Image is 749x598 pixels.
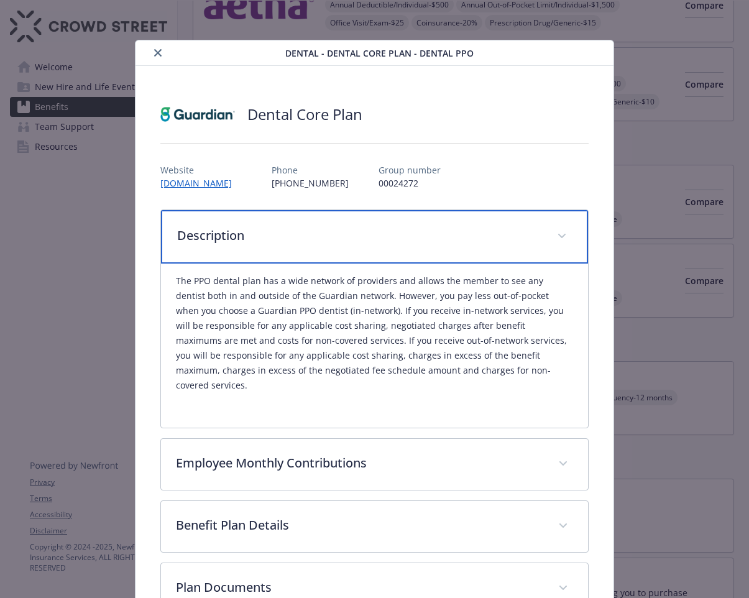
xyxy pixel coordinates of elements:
p: Benefit Plan Details [176,516,543,535]
button: close [150,45,165,60]
p: Website [160,163,242,177]
p: [PHONE_NUMBER] [272,177,349,190]
p: 00024272 [379,177,441,190]
p: Plan Documents [176,578,543,597]
div: Description [161,210,588,264]
span: Dental - Dental Core Plan - Dental PPO [285,47,474,60]
h2: Dental Core Plan [247,104,362,125]
p: Employee Monthly Contributions [176,454,543,472]
a: [DOMAIN_NAME] [160,177,242,189]
p: Group number [379,163,441,177]
img: Guardian [160,96,235,133]
p: Description [177,226,542,245]
div: Description [161,264,588,428]
div: Benefit Plan Details [161,501,588,552]
div: Employee Monthly Contributions [161,439,588,490]
p: The PPO dental plan has a wide network of providers and allows the member to see any dentist both... [176,274,573,393]
p: Phone [272,163,349,177]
